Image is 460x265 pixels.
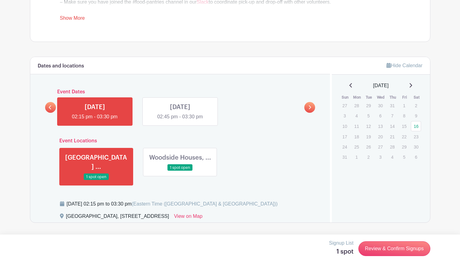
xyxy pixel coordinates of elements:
[340,111,350,120] p: 3
[352,142,362,152] p: 25
[38,63,84,69] h6: Dates and locations
[340,121,350,131] p: 10
[352,152,362,162] p: 1
[132,201,278,206] span: (Eastern Time ([GEOGRAPHIC_DATA] & [GEOGRAPHIC_DATA]))
[352,101,362,110] p: 28
[351,94,363,100] th: Mon
[387,121,397,131] p: 14
[373,82,389,89] span: [DATE]
[174,213,202,222] a: View on Map
[329,248,353,255] h5: 1 spot
[399,152,409,162] p: 5
[399,132,409,141] p: 22
[363,142,373,152] p: 26
[375,121,386,131] p: 13
[67,200,278,208] div: [DATE] 02:15 pm to 03:30 pm
[363,111,373,120] p: 5
[363,101,373,110] p: 29
[352,121,362,131] p: 11
[411,121,421,131] a: 16
[375,101,386,110] p: 30
[387,94,399,100] th: Thu
[340,142,350,152] p: 24
[363,132,373,141] p: 19
[352,132,362,141] p: 18
[54,138,306,144] h6: Event Locations
[56,89,305,95] h6: Event Dates
[387,152,397,162] p: 4
[352,111,362,120] p: 4
[399,101,409,110] p: 1
[411,101,421,110] p: 2
[375,142,386,152] p: 27
[66,213,169,222] div: [GEOGRAPHIC_DATA], [STREET_ADDRESS]
[329,239,353,247] p: Signup List
[340,132,350,141] p: 17
[375,111,386,120] p: 6
[387,142,397,152] p: 28
[387,111,397,120] p: 7
[411,111,421,120] p: 9
[411,142,421,152] p: 30
[363,94,375,100] th: Tue
[375,132,386,141] p: 20
[340,101,350,110] p: 27
[411,152,421,162] p: 6
[363,121,373,131] p: 12
[387,101,397,110] p: 31
[411,94,423,100] th: Sat
[399,121,409,131] p: 15
[375,152,386,162] p: 3
[363,152,373,162] p: 2
[386,63,422,68] a: Hide Calendar
[399,94,411,100] th: Fri
[340,152,350,162] p: 31
[399,111,409,120] p: 8
[399,142,409,152] p: 29
[358,241,430,256] a: Review & Confirm Signups
[375,94,387,100] th: Wed
[60,15,85,23] a: Show More
[387,132,397,141] p: 21
[339,94,351,100] th: Sun
[411,132,421,141] p: 23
